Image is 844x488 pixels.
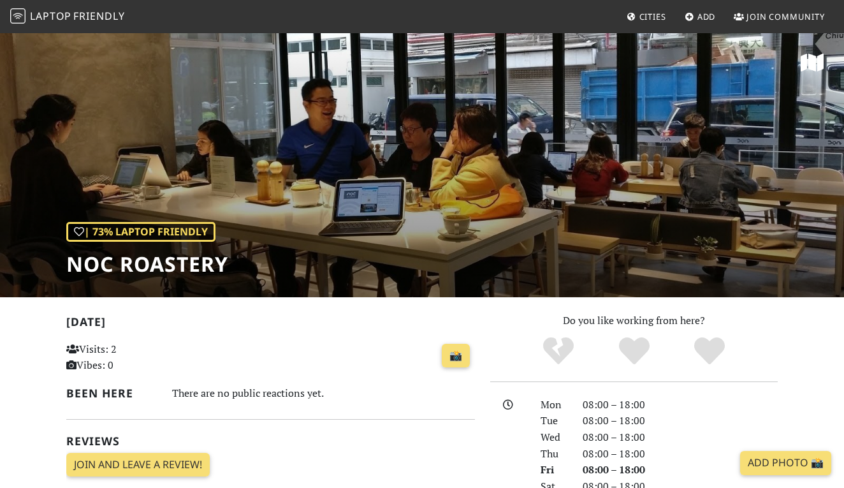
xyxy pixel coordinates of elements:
[622,5,671,28] a: Cities
[66,252,228,276] h1: NOC Roastery
[73,9,124,23] span: Friendly
[729,5,830,28] a: Join Community
[575,462,785,478] div: 08:00 – 18:00
[10,6,125,28] a: LaptopFriendly LaptopFriendly
[596,336,672,367] div: Yes
[746,11,825,22] span: Join Community
[533,397,575,413] div: Mon
[533,446,575,462] div: Thu
[575,429,785,446] div: 08:00 – 18:00
[575,413,785,429] div: 08:00 – 18:00
[10,8,25,24] img: LaptopFriendly
[533,413,575,429] div: Tue
[172,384,475,403] div: There are no public reactions yet.
[66,453,210,477] a: Join and leave a review!
[533,429,575,446] div: Wed
[490,313,778,329] p: Do you like working from here?
[66,222,215,242] div: | 73% Laptop Friendly
[680,5,721,28] a: Add
[30,9,71,23] span: Laptop
[66,315,475,334] h2: [DATE]
[639,11,666,22] span: Cities
[697,11,716,22] span: Add
[520,336,596,367] div: No
[740,451,831,475] a: Add Photo 📸
[442,344,470,368] a: 📸
[575,397,785,413] div: 08:00 – 18:00
[575,446,785,462] div: 08:00 – 18:00
[66,387,157,400] h2: Been here
[533,462,575,478] div: Fri
[672,336,748,367] div: Definitely!
[66,434,475,448] h2: Reviews
[66,341,193,374] p: Visits: 2 Vibes: 0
